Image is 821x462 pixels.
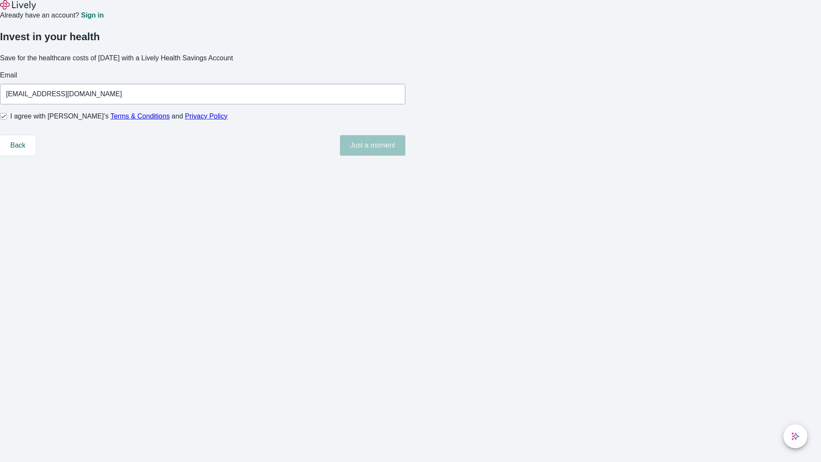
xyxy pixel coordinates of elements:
a: Privacy Policy [185,113,228,120]
a: Sign in [81,12,103,19]
svg: Lively AI Assistant [791,432,800,441]
span: I agree with [PERSON_NAME]’s and [10,111,227,121]
a: Terms & Conditions [110,113,170,120]
button: chat [783,424,807,448]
